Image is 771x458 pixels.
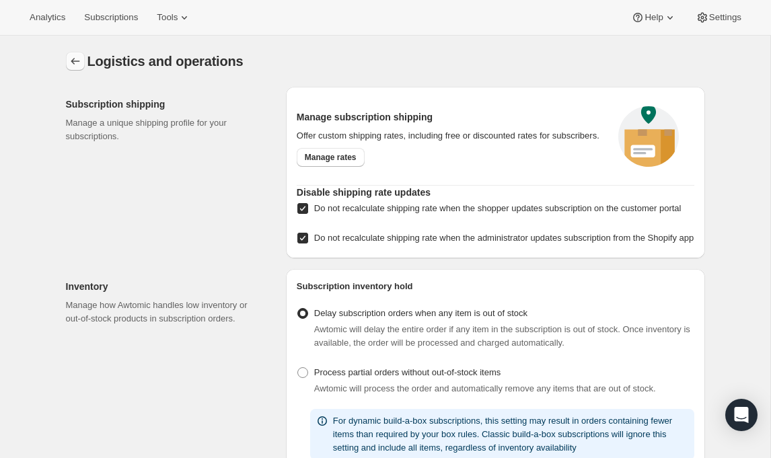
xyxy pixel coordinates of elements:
[709,12,741,23] span: Settings
[305,152,357,163] span: Manage rates
[66,52,85,71] button: Settings
[688,8,749,27] button: Settings
[84,12,138,23] span: Subscriptions
[66,299,264,326] p: Manage how Awtomic handles low inventory or out-of-stock products in subscription orders.
[645,12,663,23] span: Help
[149,8,199,27] button: Tools
[297,110,603,124] h2: Manage subscription shipping
[623,8,684,27] button: Help
[297,186,694,199] h2: Disable shipping rate updates
[314,308,527,318] span: Delay subscription orders when any item is out of stock
[297,148,365,167] a: Manage rates
[66,280,264,293] h2: Inventory
[314,367,501,377] span: Process partial orders without out-of-stock items
[22,8,73,27] button: Analytics
[297,129,603,143] p: Offer custom shipping rates, including free or discounted rates for subscribers.
[314,383,656,393] span: Awtomic will process the order and automatically remove any items that are out of stock.
[314,203,682,213] span: Do not recalculate shipping rate when the shopper updates subscription on the customer portal
[30,12,65,23] span: Analytics
[87,54,244,69] span: Logistics and operations
[157,12,178,23] span: Tools
[66,116,264,143] p: Manage a unique shipping profile for your subscriptions.
[297,280,694,293] h2: Subscription inventory hold
[725,399,758,431] div: Open Intercom Messenger
[333,414,689,455] p: For dynamic build-a-box subscriptions, this setting may result in orders containing fewer items t...
[66,98,264,111] h2: Subscription shipping
[314,233,694,243] span: Do not recalculate shipping rate when the administrator updates subscription from the Shopify app
[76,8,146,27] button: Subscriptions
[314,324,690,348] span: Awtomic will delay the entire order if any item in the subscription is out of stock. Once invento...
